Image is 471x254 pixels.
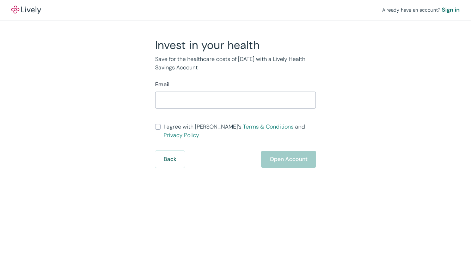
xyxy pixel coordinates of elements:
[11,6,41,14] a: LivelyLively
[164,131,199,139] a: Privacy Policy
[155,55,316,72] p: Save for the healthcare costs of [DATE] with a Lively Health Savings Account
[164,123,316,140] span: I agree with [PERSON_NAME]’s and
[243,123,294,130] a: Terms & Conditions
[382,6,460,14] div: Already have an account?
[155,38,316,52] h2: Invest in your health
[155,80,170,89] label: Email
[155,151,185,168] button: Back
[11,6,41,14] img: Lively
[442,6,460,14] a: Sign in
